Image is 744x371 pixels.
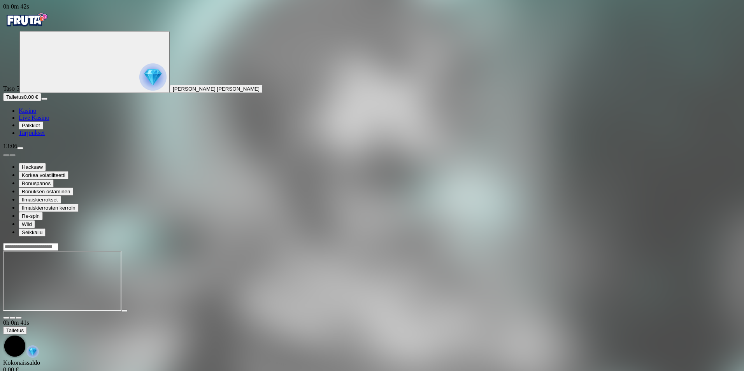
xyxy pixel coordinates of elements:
span: Ilmaiskierrosten kerroin [22,205,75,211]
button: menu [41,98,47,100]
span: Talletus [6,94,24,100]
span: 13:06 [3,143,17,149]
button: play icon [121,310,128,312]
span: Talletus [6,327,24,333]
a: Fruta [3,24,50,31]
button: Bonuspanos [19,179,54,187]
span: user session time [3,3,29,10]
img: Fruta [3,10,50,30]
span: user session time [3,319,29,326]
span: Palkkiot [22,122,40,128]
input: Search [3,243,58,251]
img: reward progress [139,63,167,91]
span: Korkea volatiliteetti [22,172,65,178]
button: Ilmaiskierrokset [19,196,61,204]
button: Hacksaw [19,163,46,171]
span: [PERSON_NAME] [PERSON_NAME] [173,86,260,92]
button: Seikkailu [19,228,46,236]
button: close icon [3,317,9,319]
button: Bonuksen ostaminen [19,187,73,196]
button: reward progress [19,31,170,93]
iframe: Invictus [3,251,121,311]
span: Tarjoukset [19,129,45,136]
button: Re-spin [19,212,43,220]
button: reward iconPalkkiot [19,121,43,129]
button: [PERSON_NAME] [PERSON_NAME] [170,85,263,93]
button: next slide [9,154,16,156]
button: Wild [19,220,35,228]
button: chevron-down icon [9,317,16,319]
button: menu [17,147,23,149]
span: Hacksaw [22,164,43,170]
span: Kasino [19,107,36,114]
span: Seikkailu [22,229,42,235]
a: poker-chip iconLive Kasino [19,114,49,121]
a: gift-inverted iconTarjoukset [19,129,45,136]
button: Talletus [3,326,27,334]
span: Bonuspanos [22,180,51,186]
button: Talletusplus icon0.00 € [3,93,41,101]
button: Korkea volatiliteetti [19,171,68,179]
span: Bonuksen ostaminen [22,189,70,194]
nav: Primary [3,10,741,136]
img: reward-icon [26,345,39,358]
button: fullscreen icon [16,317,22,319]
div: Game menu [3,319,741,359]
span: Ilmaiskierrokset [22,197,58,203]
span: Wild [22,221,32,227]
span: Re-spin [22,213,40,219]
span: Taso 5 [3,85,19,92]
span: Live Kasino [19,114,49,121]
button: Ilmaiskierrosten kerroin [19,204,79,212]
button: prev slide [3,154,9,156]
a: diamond iconKasino [19,107,36,114]
span: 0.00 € [24,94,38,100]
